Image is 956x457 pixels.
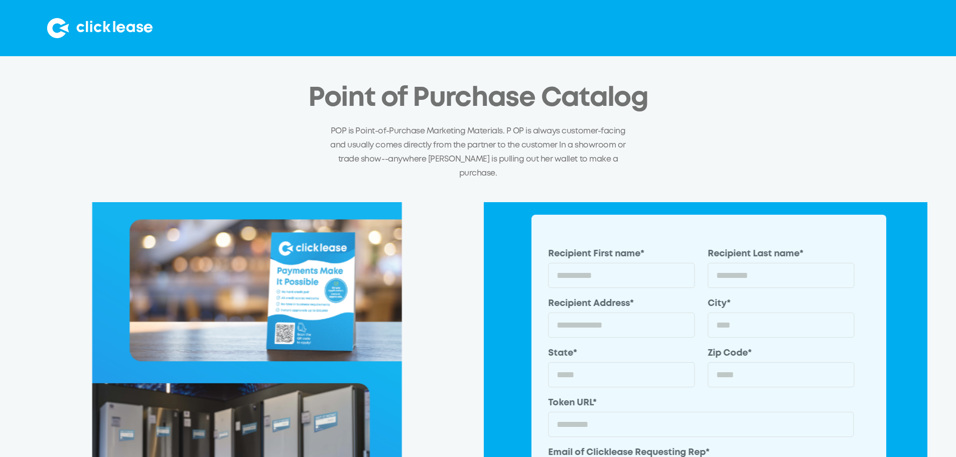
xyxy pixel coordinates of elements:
label: State* [548,347,695,360]
label: Recipient First name* [548,247,695,260]
p: POP is Point-of-Purchase Marketing Materials. P OP is always customer-facing and usually comes di... [330,124,626,180]
h2: Point of Purchase Catalog [308,84,648,113]
label: Recipient Last name* [708,247,854,260]
label: Recipient Address* [548,297,695,310]
img: Clicklease logo [47,18,153,38]
label: Zip Code* [708,347,854,360]
label: City* [708,297,854,310]
label: Token URL* [548,396,854,409]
